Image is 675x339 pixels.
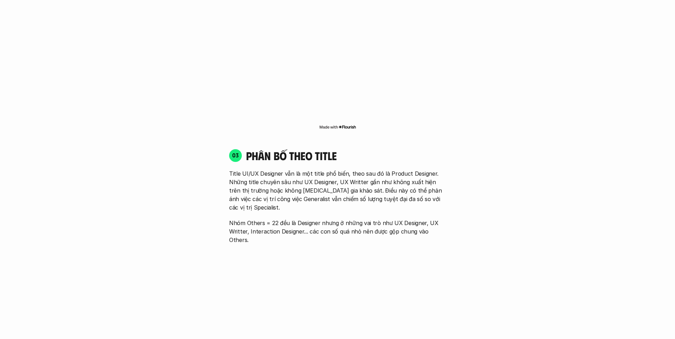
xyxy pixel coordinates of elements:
[232,152,239,158] p: 03
[229,169,446,212] p: Title UI/UX Designer vẫn là một title phổ biến, theo sau đó là Product Designer. Những title chuy...
[229,219,446,244] p: Nhóm Others = 22 đều là Designer nhưng ở những vai trò như UX Designer, UX Writter, Interaction D...
[246,149,446,162] h4: phân bố theo title
[319,124,356,130] img: Made with Flourish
